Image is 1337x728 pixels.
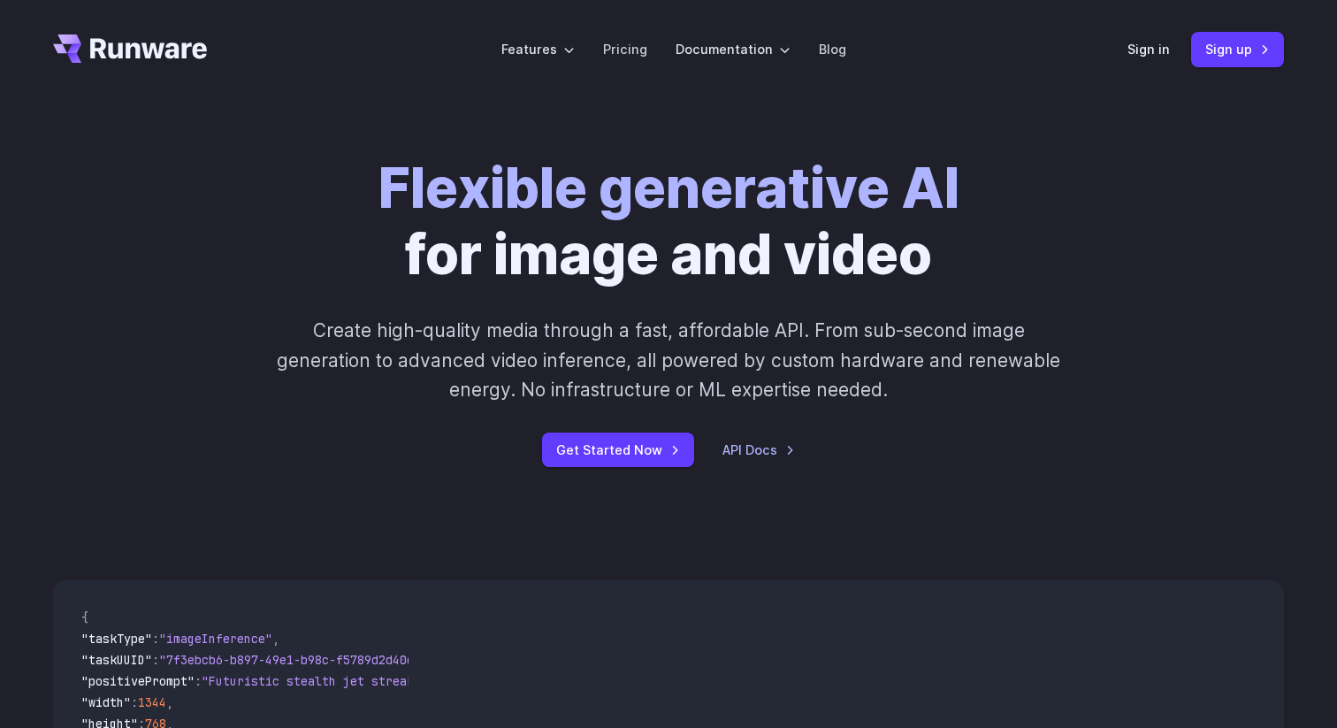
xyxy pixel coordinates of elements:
span: "taskType" [81,631,152,647]
a: Get Started Now [542,433,694,467]
span: "taskUUID" [81,652,152,668]
span: : [195,673,202,689]
span: , [166,694,173,710]
span: "positivePrompt" [81,673,195,689]
span: "7f3ebcb6-b897-49e1-b98c-f5789d2d40d7" [159,652,428,668]
h1: for image and video [378,156,959,287]
label: Documentation [676,39,791,59]
strong: Flexible generative AI [378,155,959,221]
a: Go to / [53,34,207,63]
span: , [272,631,279,647]
p: Create high-quality media through a fast, affordable API. From sub-second image generation to adv... [275,316,1063,404]
a: Pricing [603,39,647,59]
span: "width" [81,694,131,710]
span: "imageInference" [159,631,272,647]
span: 1344 [138,694,166,710]
a: Sign in [1127,39,1170,59]
span: : [131,694,138,710]
label: Features [501,39,575,59]
span: : [152,631,159,647]
span: : [152,652,159,668]
span: "Futuristic stealth jet streaking through a neon-lit cityscape with glowing purple exhaust" [202,673,845,689]
a: Sign up [1191,32,1284,66]
a: Blog [819,39,846,59]
span: { [81,609,88,625]
a: API Docs [722,440,795,460]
